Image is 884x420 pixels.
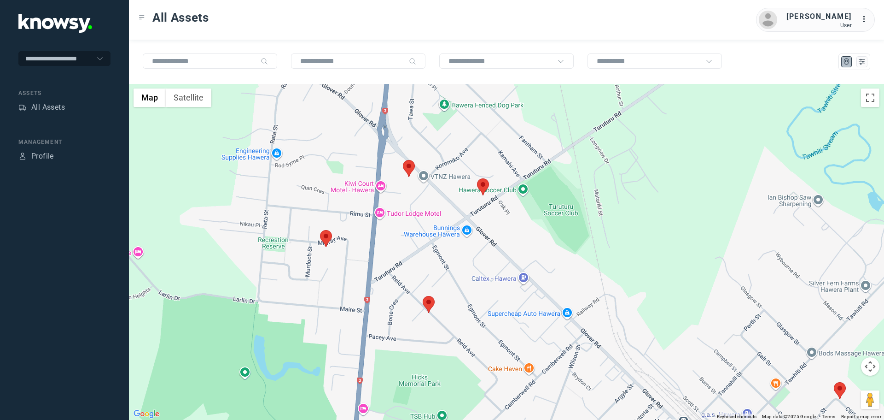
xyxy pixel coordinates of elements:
[18,89,110,97] div: Assets
[861,14,872,26] div: :
[759,11,777,29] img: avatar.png
[31,151,54,162] div: Profile
[861,89,879,107] button: Toggle fullscreen view
[139,14,145,21] div: Toggle Menu
[18,138,110,146] div: Management
[131,408,162,420] a: Open this area in Google Maps (opens a new window)
[858,58,866,66] div: List
[18,14,92,33] img: Application Logo
[861,14,872,25] div: :
[131,408,162,420] img: Google
[822,414,836,419] a: Terms (opens in new tab)
[409,58,416,65] div: Search
[843,58,851,66] div: Map
[18,103,27,112] div: Assets
[786,22,852,29] div: User
[841,414,881,419] a: Report a map error
[861,16,871,23] tspan: ...
[166,89,211,107] button: Show satellite imagery
[786,11,852,22] div: [PERSON_NAME]
[18,102,65,113] a: AssetsAll Assets
[134,89,166,107] button: Show street map
[261,58,268,65] div: Search
[861,357,879,376] button: Map camera controls
[762,414,816,419] span: Map data ©2025 Google
[31,102,65,113] div: All Assets
[152,9,209,26] span: All Assets
[861,390,879,409] button: Drag Pegman onto the map to open Street View
[18,152,27,160] div: Profile
[18,151,54,162] a: ProfileProfile
[717,414,756,420] button: Keyboard shortcuts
